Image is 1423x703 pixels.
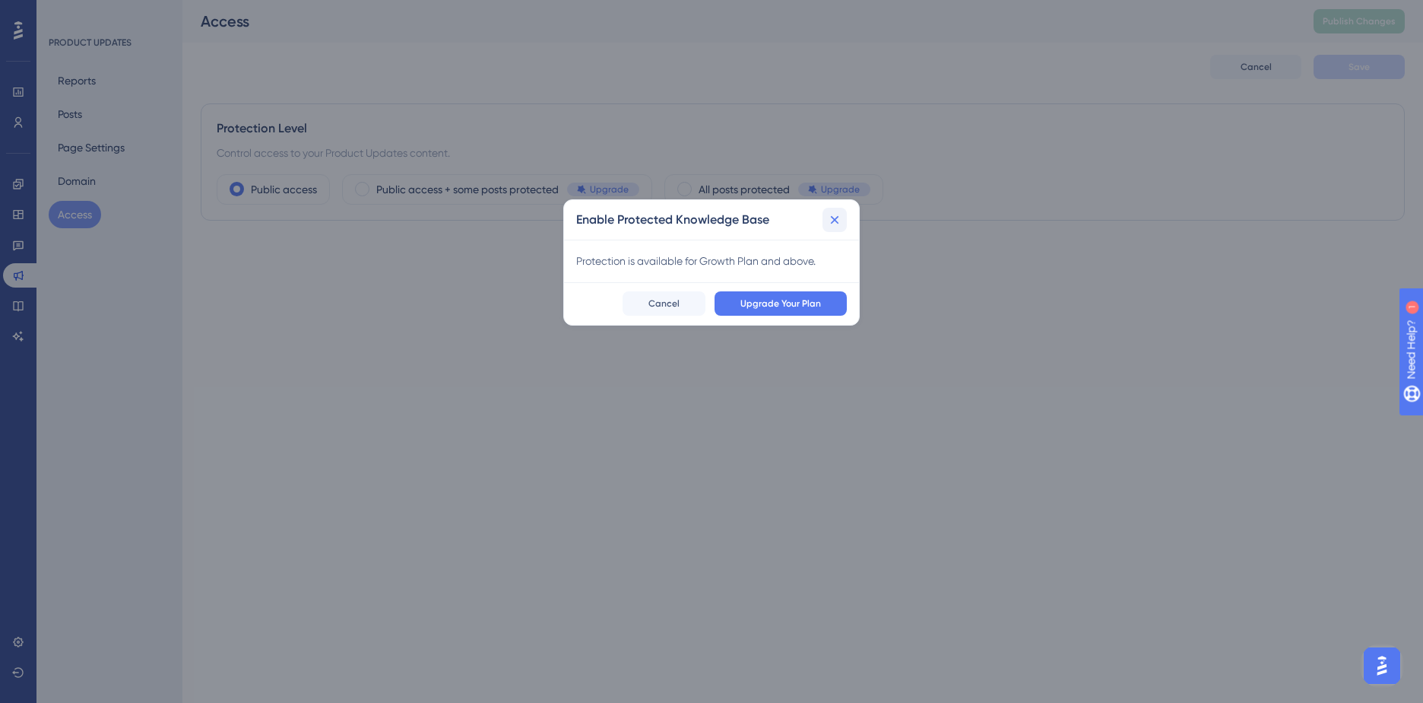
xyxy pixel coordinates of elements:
span: Need Help? [36,4,95,22]
iframe: UserGuiding AI Assistant Launcher [1359,643,1405,689]
div: 1 [106,8,110,20]
span: Cancel [648,297,680,310]
span: Upgrade Your Plan [740,297,821,310]
div: Protection is available for Growth Plan and above. [576,252,847,270]
h2: Enable Protected Knowledge Base [576,211,769,229]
